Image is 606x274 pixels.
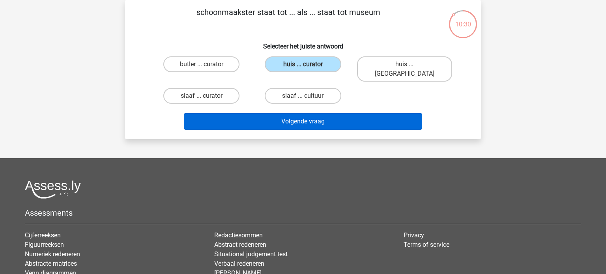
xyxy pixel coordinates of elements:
[138,36,468,50] h6: Selecteer het juiste antwoord
[214,231,263,239] a: Redactiesommen
[357,56,452,82] label: huis ... [GEOGRAPHIC_DATA]
[404,231,424,239] a: Privacy
[25,241,64,248] a: Figuurreeksen
[265,88,341,104] label: slaaf ... cultuur
[25,208,581,218] h5: Assessments
[448,9,478,29] div: 10:30
[163,56,239,72] label: butler ... curator
[214,260,264,267] a: Verbaal redeneren
[138,6,439,30] p: schoonmaakster staat tot ... als ... staat tot museum
[25,231,61,239] a: Cijferreeksen
[163,88,239,104] label: slaaf ... curator
[214,241,266,248] a: Abstract redeneren
[184,113,423,130] button: Volgende vraag
[25,250,80,258] a: Numeriek redeneren
[25,260,77,267] a: Abstracte matrices
[214,250,288,258] a: Situational judgement test
[265,56,341,72] label: huis ... curator
[404,241,449,248] a: Terms of service
[25,180,81,199] img: Assessly logo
